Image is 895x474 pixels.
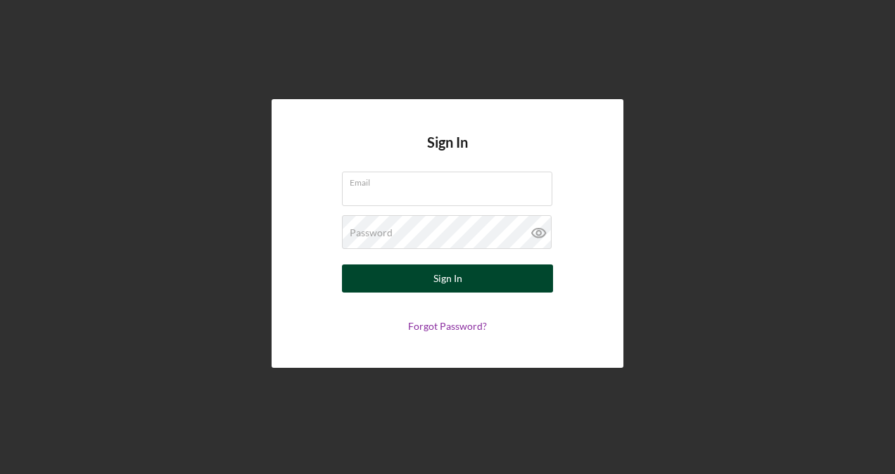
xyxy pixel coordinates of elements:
button: Sign In [342,264,553,293]
label: Email [350,172,552,188]
div: Sign In [433,264,462,293]
label: Password [350,227,393,238]
a: Forgot Password? [408,320,487,332]
h4: Sign In [427,134,468,172]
